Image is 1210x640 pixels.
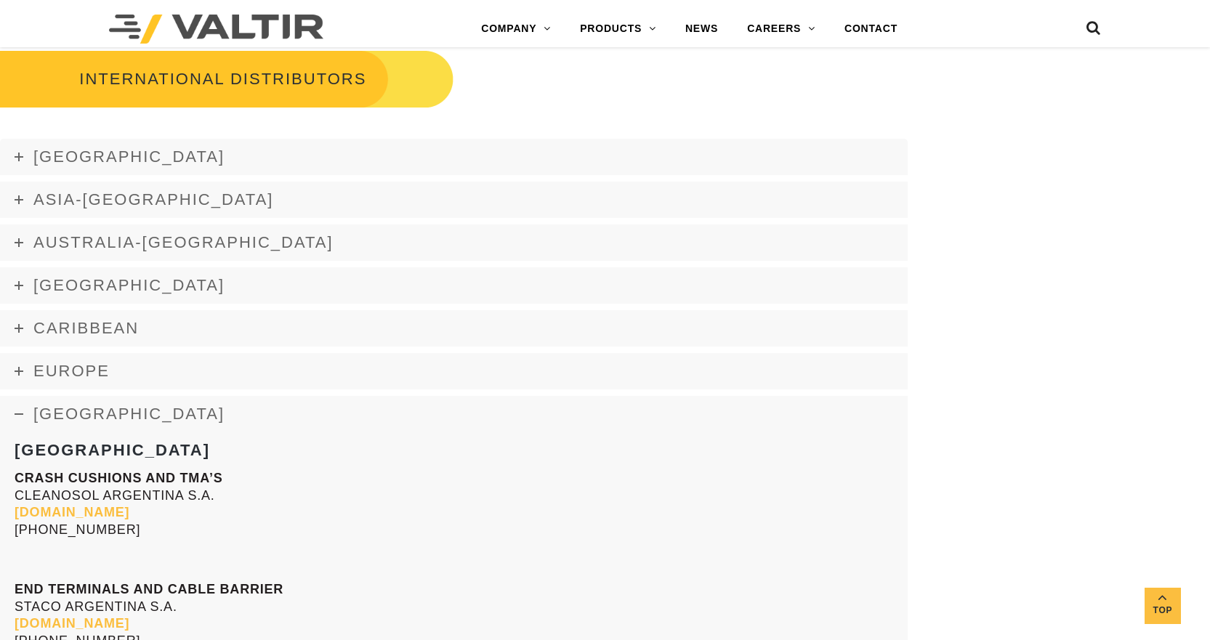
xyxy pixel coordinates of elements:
[33,147,225,166] span: [GEOGRAPHIC_DATA]
[15,471,223,485] strong: CRASH CUSHIONS AND TMA’S
[33,405,225,423] span: [GEOGRAPHIC_DATA]
[565,15,671,44] a: PRODUCTS
[33,319,139,337] span: Caribbean
[33,190,273,208] span: Asia-[GEOGRAPHIC_DATA]
[33,362,110,380] span: Europe
[33,276,225,294] span: [GEOGRAPHIC_DATA]
[15,616,129,631] a: [DOMAIN_NAME]
[15,470,893,538] p: CLEANOSOL ARGENTINA S.A. [PHONE_NUMBER]
[15,441,210,459] strong: [GEOGRAPHIC_DATA]
[830,15,912,44] a: CONTACT
[1145,602,1181,619] span: Top
[671,15,733,44] a: NEWS
[109,15,323,44] img: Valtir
[733,15,830,44] a: CAREERS
[467,15,565,44] a: COMPANY
[15,505,129,519] a: [DOMAIN_NAME]
[1145,588,1181,624] a: Top
[15,582,283,596] strong: END TERMINALS AND CABLE BARRIER
[33,233,334,251] span: Australia-[GEOGRAPHIC_DATA]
